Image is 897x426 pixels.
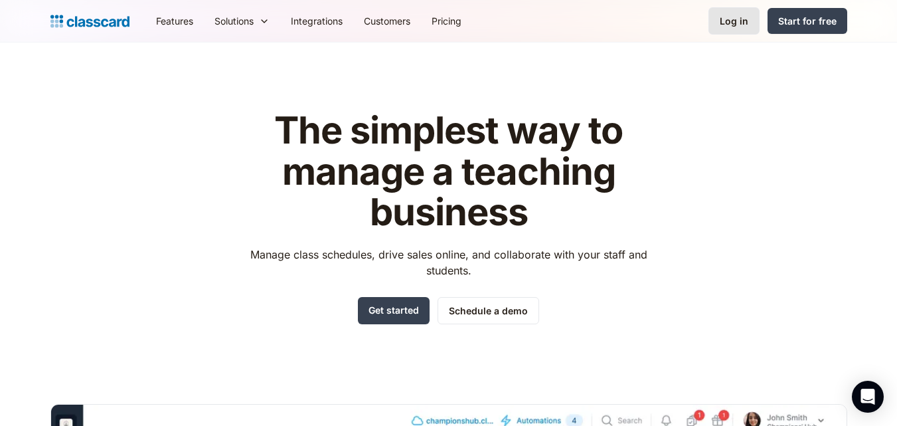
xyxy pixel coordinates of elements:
a: Customers [353,6,421,36]
p: Manage class schedules, drive sales online, and collaborate with your staff and students. [238,247,659,278]
a: Integrations [280,6,353,36]
a: Logo [50,12,129,31]
div: Open Intercom Messenger [852,381,884,413]
a: Schedule a demo [438,297,539,324]
h1: The simplest way to manage a teaching business [238,110,659,233]
div: Start for free [778,14,837,28]
a: Features [145,6,204,36]
a: Get started [358,297,430,324]
a: Pricing [421,6,472,36]
div: Solutions [204,6,280,36]
div: Log in [720,14,748,28]
a: Log in [708,7,760,35]
div: Solutions [214,14,254,28]
a: Start for free [768,8,847,34]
